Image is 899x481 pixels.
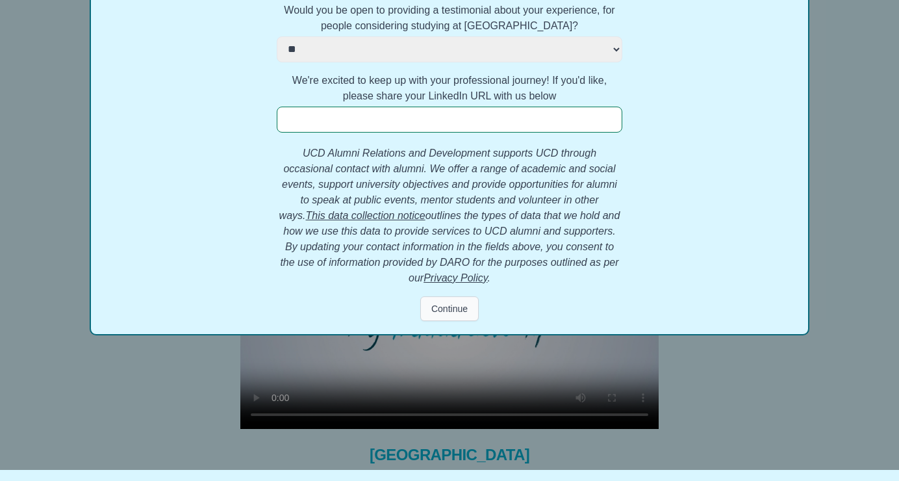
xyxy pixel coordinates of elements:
[279,148,620,283] em: UCD Alumni Relations and Development supports UCD through occasional contact with alumni. We offe...
[277,3,622,34] label: Would you be open to providing a testimonial about your experience, for people considering studyi...
[306,210,425,221] a: This data collection notice
[277,73,622,104] label: We're excited to keep up with your professional journey! If you'd like, please share your LinkedI...
[424,272,487,283] a: Privacy Policy
[420,296,479,321] button: Continue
